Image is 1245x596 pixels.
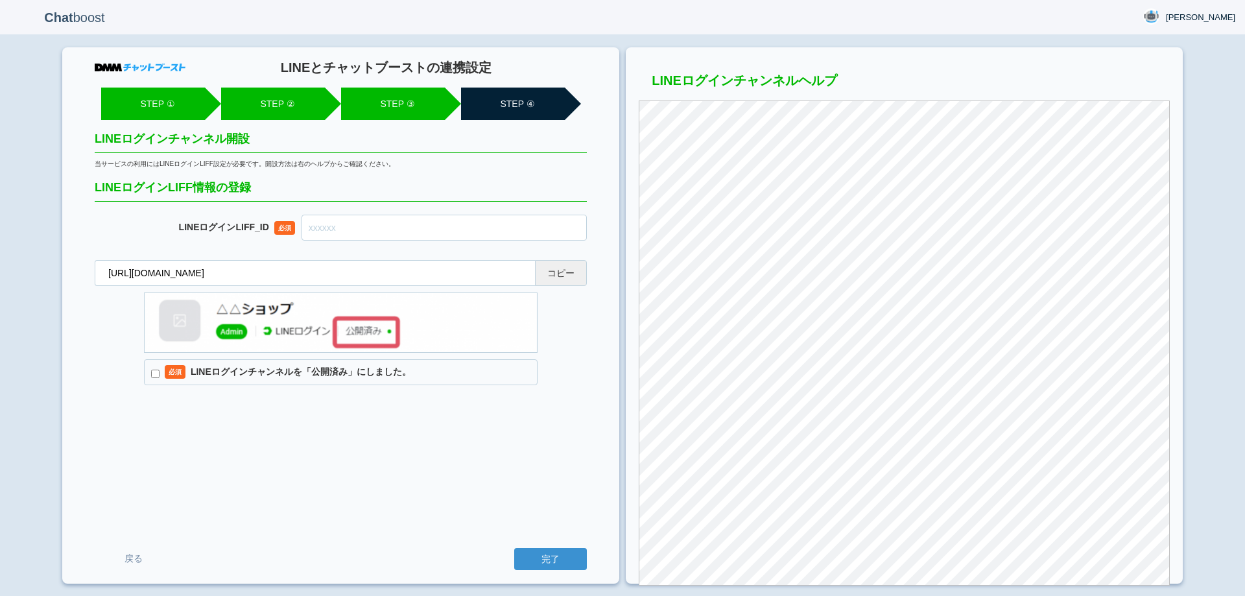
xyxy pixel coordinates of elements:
a: 戻る [95,547,172,571]
span: [PERSON_NAME] [1166,11,1235,24]
img: User Image [1143,8,1159,25]
dt: LINEログインLIFF_ID [95,222,302,233]
input: 必須LINEログインチャンネルを「公開済み」にしました。 [151,370,160,378]
input: 完了 [514,548,587,570]
li: STEP ① [101,88,205,120]
p: boost [10,1,139,34]
li: STEP ② [221,88,325,120]
h3: LINEログインチャンネルヘルプ [639,73,1170,94]
input: xxxxxx [302,215,587,241]
img: LINEログインチャンネル情報の登録確認 [144,292,538,353]
label: LINEログインチャンネルを「公開済み」にしました。 [144,359,538,385]
img: DMMチャットブースト [95,64,185,71]
h2: LINEログインチャンネル開設 [95,133,587,153]
h1: LINEとチャットブーストの連携設定 [185,60,587,75]
h2: LINEログインLIFF情報の登録 [95,182,587,202]
span: 必須 [165,365,185,379]
div: 当サービスの利用にはLINEログインLIFF設定が必要です。開設方法は右のヘルプからご確認ください。 [95,160,587,169]
button: コピー [535,260,587,286]
span: 必須 [274,221,295,235]
li: STEP ④ [461,88,565,120]
li: STEP ③ [341,88,445,120]
b: Chat [44,10,73,25]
